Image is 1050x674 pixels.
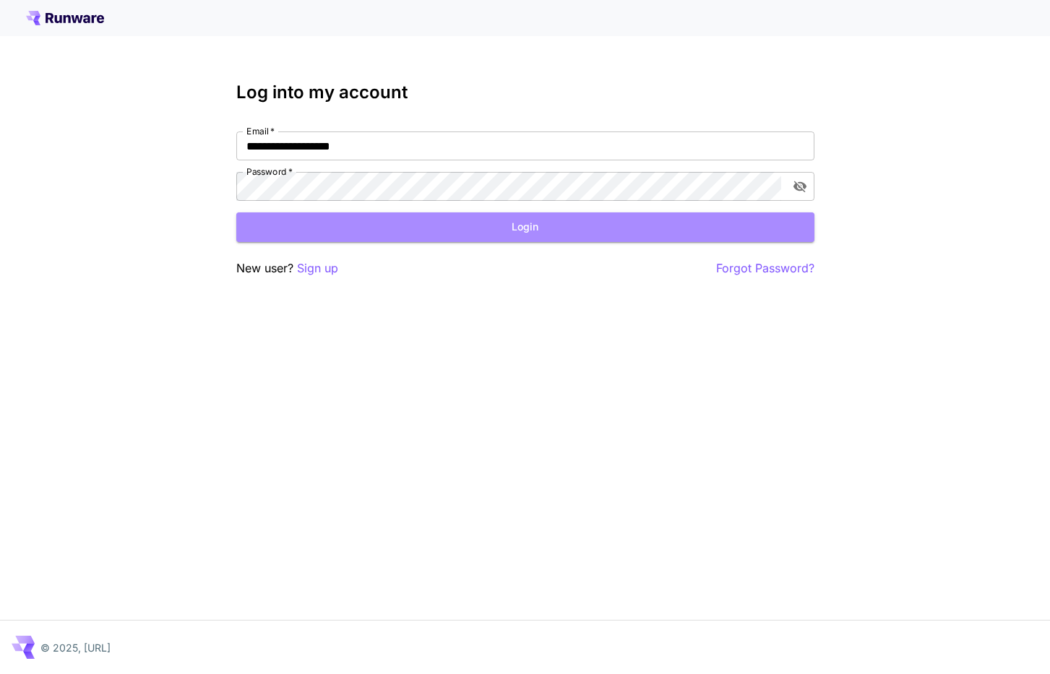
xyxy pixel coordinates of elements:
[236,82,814,103] h3: Log into my account
[246,165,293,178] label: Password
[236,259,338,277] p: New user?
[236,212,814,242] button: Login
[297,259,338,277] button: Sign up
[40,640,111,655] p: © 2025, [URL]
[246,125,275,137] label: Email
[787,173,813,199] button: toggle password visibility
[716,259,814,277] button: Forgot Password?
